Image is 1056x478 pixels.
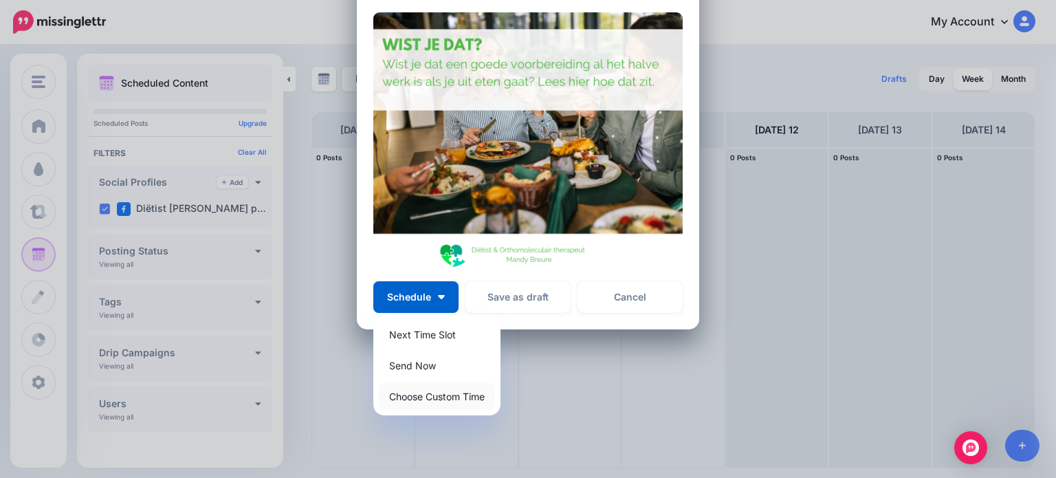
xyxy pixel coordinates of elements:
a: Choose Custom Time [379,383,495,410]
a: Cancel [577,281,683,313]
img: R8NDJZ4R2DVPBFVBI0DFBBHT2X53YSMA.png [373,12,683,272]
span: Schedule [387,292,431,302]
a: Send Now [379,352,495,379]
img: arrow-down-white.png [438,295,445,299]
button: Save as draft [465,281,571,313]
button: Schedule [373,281,459,313]
a: Next Time Slot [379,321,495,348]
div: Schedule [373,316,500,415]
div: Open Intercom Messenger [954,431,987,464]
